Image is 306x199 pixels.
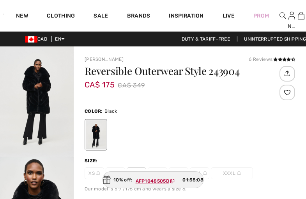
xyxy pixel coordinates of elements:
[85,157,99,164] div: Size:
[55,36,65,42] span: EN
[127,12,150,21] a: Brands
[297,11,306,20] a: 0
[148,167,167,179] span: L
[94,12,108,21] a: Sale
[288,11,295,20] img: My Info
[288,12,295,19] a: Sign In
[47,12,75,21] a: Clothing
[118,80,145,91] span: CA$ 349
[169,167,188,179] span: XL
[288,22,296,30] div: Nancy
[298,11,304,20] img: My Bag
[85,72,115,89] span: CA$ 175
[136,178,169,184] ins: AFP1048505D
[103,176,110,184] img: Gift.svg
[3,6,4,22] img: 1ère Avenue
[104,108,117,114] span: Black
[106,167,125,179] span: S
[169,12,203,21] span: Inspiration
[211,167,253,179] span: XXXL
[86,120,106,149] div: Black
[85,185,295,192] div: Our model is 5'9"/175 cm and wears a size 6.
[127,167,146,179] span: M
[279,11,286,20] img: search the website
[190,167,209,179] span: XXL
[85,57,124,62] a: [PERSON_NAME]
[102,171,204,188] div: 10% off:
[249,56,295,63] div: 6 Reviews
[25,36,50,42] span: CAD
[96,171,100,175] img: ring-m.svg
[25,36,37,43] img: Canadian Dollar
[16,12,28,21] a: New
[85,167,104,179] span: XS
[253,12,269,20] a: Prom
[281,67,294,80] img: Share
[85,66,278,76] h1: Reversible Outerwear Style 243904
[85,108,103,114] span: Color:
[237,171,241,175] img: ring-m.svg
[223,12,235,20] a: Live
[182,176,203,183] span: 01:58:08
[203,171,207,175] img: ring-m.svg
